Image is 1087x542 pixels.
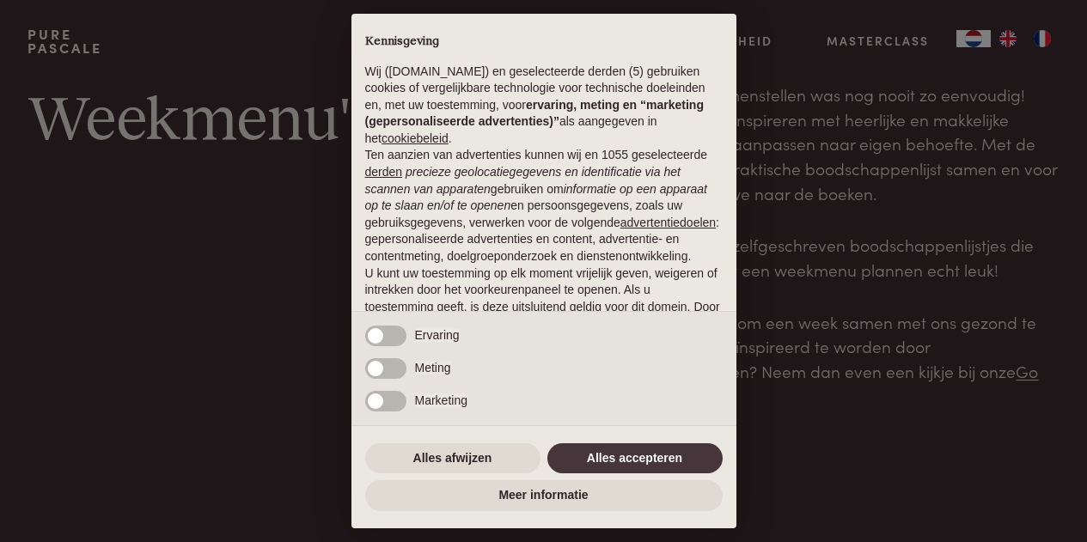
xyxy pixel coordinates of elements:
[365,182,708,213] em: informatie op een apparaat op te slaan en/of te openen
[415,328,460,342] span: Ervaring
[415,361,451,375] span: Meting
[365,164,403,181] button: derden
[365,147,723,265] p: Ten aanzien van advertenties kunnen wij en 1055 geselecteerde gebruiken om en persoonsgegevens, z...
[620,215,716,232] button: advertentiedoelen
[365,265,723,350] p: U kunt uw toestemming op elk moment vrijelijk geven, weigeren of intrekken door het voorkeurenpan...
[365,443,540,474] button: Alles afwijzen
[365,64,723,148] p: Wij ([DOMAIN_NAME]) en geselecteerde derden (5) gebruiken cookies of vergelijkbare technologie vo...
[365,98,704,129] strong: ervaring, meting en “marketing (gepersonaliseerde advertenties)”
[547,443,723,474] button: Alles accepteren
[415,393,467,407] span: Marketing
[365,34,723,50] h2: Kennisgeving
[365,165,681,196] em: precieze geolocatiegegevens en identificatie via het scannen van apparaten
[365,480,723,511] button: Meer informatie
[382,131,449,145] a: cookiebeleid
